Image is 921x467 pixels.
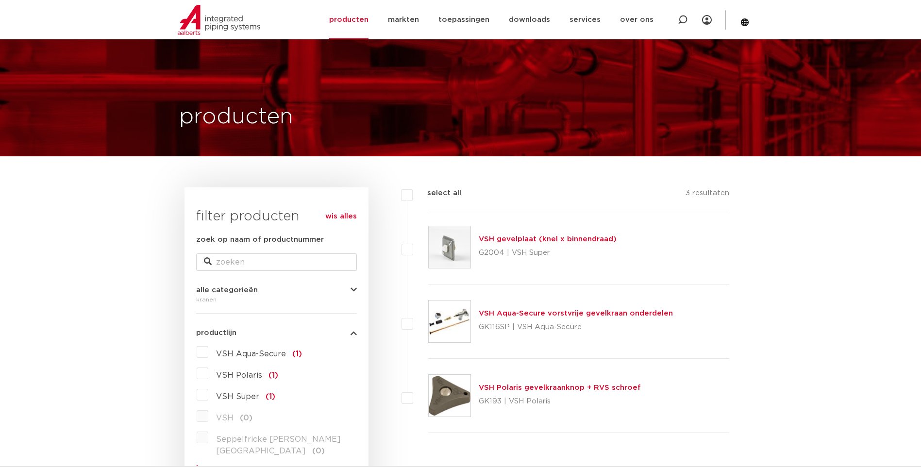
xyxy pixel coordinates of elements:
[216,393,259,400] span: VSH Super
[216,350,286,358] span: VSH Aqua-Secure
[216,414,234,422] span: VSH
[413,187,461,199] label: select all
[266,393,275,400] span: (1)
[479,310,673,317] a: VSH Aqua-Secure vorstvrije gevelkraan onderdelen
[179,101,293,133] h1: producten
[196,207,357,226] h3: filter producten
[268,371,278,379] span: (1)
[196,294,357,305] div: kranen
[292,350,302,358] span: (1)
[196,329,357,336] button: productlijn
[429,300,470,342] img: Thumbnail for VSH Aqua-Secure vorstvrije gevelkraan onderdelen
[479,384,641,391] a: VSH Polaris gevelkraanknop + RVS schroef
[216,435,341,455] span: Seppelfricke [PERSON_NAME][GEOGRAPHIC_DATA]
[196,329,236,336] span: productlijn
[429,226,470,268] img: Thumbnail for VSH gevelplaat (knel x binnendraad)
[479,319,673,335] p: GK116SP | VSH Aqua-Secure
[196,234,324,246] label: zoek op naam of productnummer
[216,371,262,379] span: VSH Polaris
[196,286,357,294] button: alle categorieën
[325,211,357,222] a: wis alles
[429,375,470,417] img: Thumbnail for VSH Polaris gevelkraanknop + RVS schroef
[312,447,325,455] span: (0)
[479,245,617,261] p: G2004 | VSH Super
[196,253,357,271] input: zoeken
[686,187,729,202] p: 3 resultaten
[479,394,641,409] p: GK193 | VSH Polaris
[479,235,617,243] a: VSH gevelplaat (knel x binnendraad)
[240,414,252,422] span: (0)
[196,286,258,294] span: alle categorieën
